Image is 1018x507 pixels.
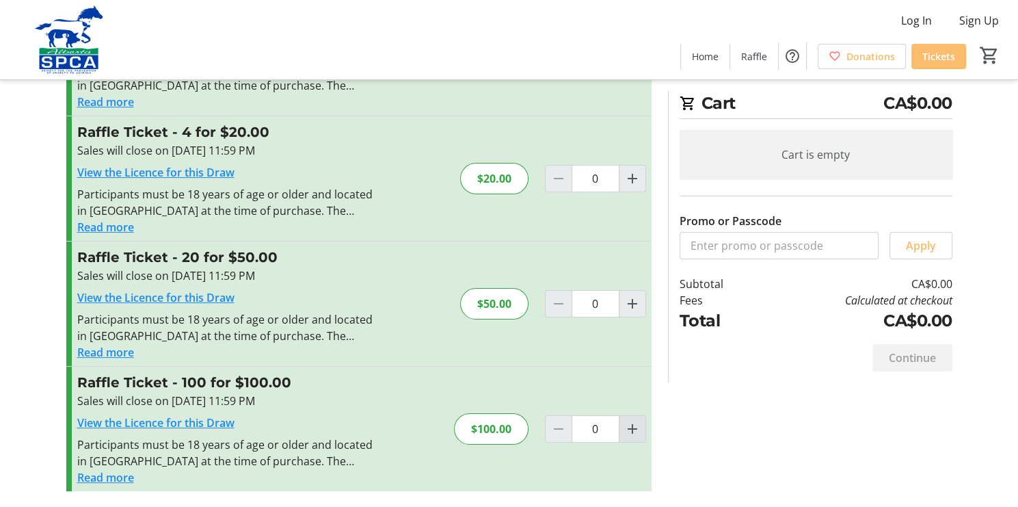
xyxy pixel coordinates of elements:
div: $100.00 [454,413,528,445]
span: Raffle [741,49,767,64]
h3: Raffle Ticket - 4 for $20.00 [77,122,376,142]
td: CA$0.00 [758,309,952,333]
h3: Raffle Ticket - 20 for $50.00 [77,247,376,268]
span: Donations [846,49,895,64]
button: Increment by one [619,416,645,442]
div: $50.00 [460,288,528,320]
span: Tickets [922,49,955,64]
div: Sales will close on [DATE] 11:59 PM [77,142,376,159]
h3: Raffle Ticket - 100 for $100.00 [77,372,376,393]
a: Raffle [730,44,778,69]
input: Raffle Ticket Quantity [572,415,619,443]
button: Increment by one [619,166,645,192]
a: Donations [818,44,906,69]
button: Read more [77,219,134,235]
button: Cart [977,43,1002,68]
button: Read more [77,94,134,110]
input: Raffle Ticket Quantity [572,165,619,192]
div: Sales will close on [DATE] 11:59 PM [77,393,376,409]
button: Sign Up [948,10,1010,31]
td: Calculated at checkout [758,292,952,309]
input: Enter promo or passcode [680,232,879,259]
label: Promo or Passcode [680,213,781,229]
a: View the Licence for this Draw [77,165,235,180]
div: Participants must be 18 years of age or older and located in [GEOGRAPHIC_DATA] at the time of pur... [77,186,376,219]
button: Log In [890,10,943,31]
a: View the Licence for this Draw [77,290,235,305]
div: Participants must be 18 years of age or older and located in [GEOGRAPHIC_DATA] at the time of pur... [77,437,376,469]
a: Home [681,44,729,69]
td: Total [680,309,759,333]
button: Read more [77,469,134,486]
input: Raffle Ticket Quantity [572,290,619,317]
span: Home [692,49,719,64]
td: Fees [680,292,759,309]
div: Participants must be 18 years of age or older and located in [GEOGRAPHIC_DATA] at the time of pur... [77,311,376,344]
button: Increment by one [619,291,645,317]
button: Read more [77,344,134,361]
span: CA$0.00 [883,91,952,116]
button: Help [779,42,806,70]
a: View the Licence for this Draw [77,415,235,430]
div: Sales will close on [DATE] 11:59 PM [77,268,376,284]
td: CA$0.00 [758,276,952,292]
td: Subtotal [680,276,759,292]
img: Alberta SPCA's Logo [8,5,130,74]
div: Cart is empty [680,130,952,179]
div: $20.00 [460,163,528,194]
a: Tickets [911,44,966,69]
button: Apply [889,232,952,259]
h2: Cart [680,91,952,119]
span: Log In [901,12,932,29]
span: Sign Up [959,12,999,29]
span: Apply [906,237,936,254]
